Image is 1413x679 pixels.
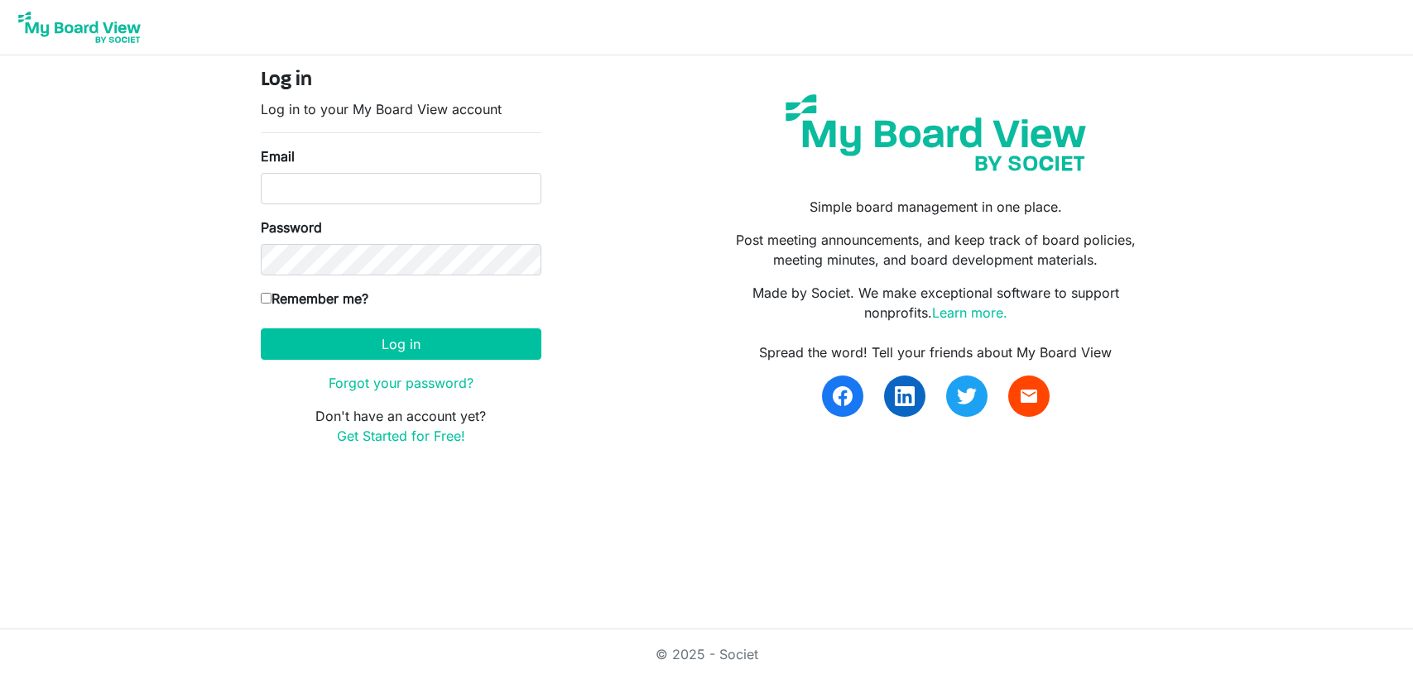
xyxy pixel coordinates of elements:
p: Simple board management in one place. [719,197,1152,217]
a: © 2025 - Societ [656,646,758,662]
img: facebook.svg [833,386,853,406]
h4: Log in [261,69,541,93]
label: Password [261,218,322,237]
input: Remember me? [261,293,272,304]
p: Don't have an account yet? [261,406,541,446]
p: Post meeting announcements, and keep track of board policies, meeting minutes, and board developm... [719,230,1152,270]
a: Learn more. [932,304,1007,321]
label: Remember me? [261,289,368,308]
a: Get Started for Free! [337,428,465,444]
img: linkedin.svg [895,386,915,406]
p: Log in to your My Board View account [261,99,541,119]
a: Forgot your password? [329,375,473,391]
img: my-board-view-societ.svg [773,82,1098,184]
span: email [1019,386,1039,406]
label: Email [261,146,295,166]
button: Log in [261,328,541,360]
div: Spread the word! Tell your friends about My Board View [719,342,1152,362]
p: Made by Societ. We make exceptional software to support nonprofits. [719,283,1152,323]
a: email [1008,375,1050,417]
img: twitter.svg [957,386,977,406]
img: My Board View Logo [13,7,146,48]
